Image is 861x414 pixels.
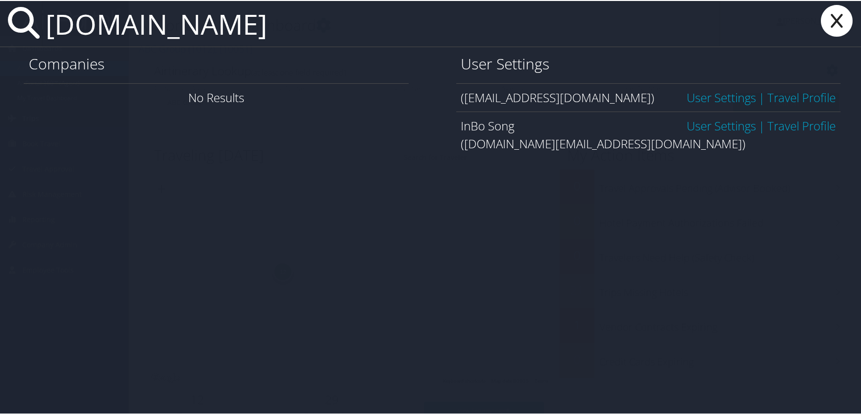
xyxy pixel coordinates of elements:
div: ([DOMAIN_NAME][EMAIL_ADDRESS][DOMAIN_NAME]) [461,134,836,152]
span: | [756,88,767,105]
h1: User Settings [461,53,836,73]
a: User Settings [687,117,756,133]
div: No Results [24,82,409,111]
a: User Settings [687,88,756,105]
a: View OBT Profile [767,88,836,105]
h1: Companies [29,53,404,73]
span: InBo Song [461,117,515,133]
div: ([EMAIL_ADDRESS][DOMAIN_NAME]) [461,88,836,106]
span: | [756,117,767,133]
a: View OBT Profile [767,117,836,133]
